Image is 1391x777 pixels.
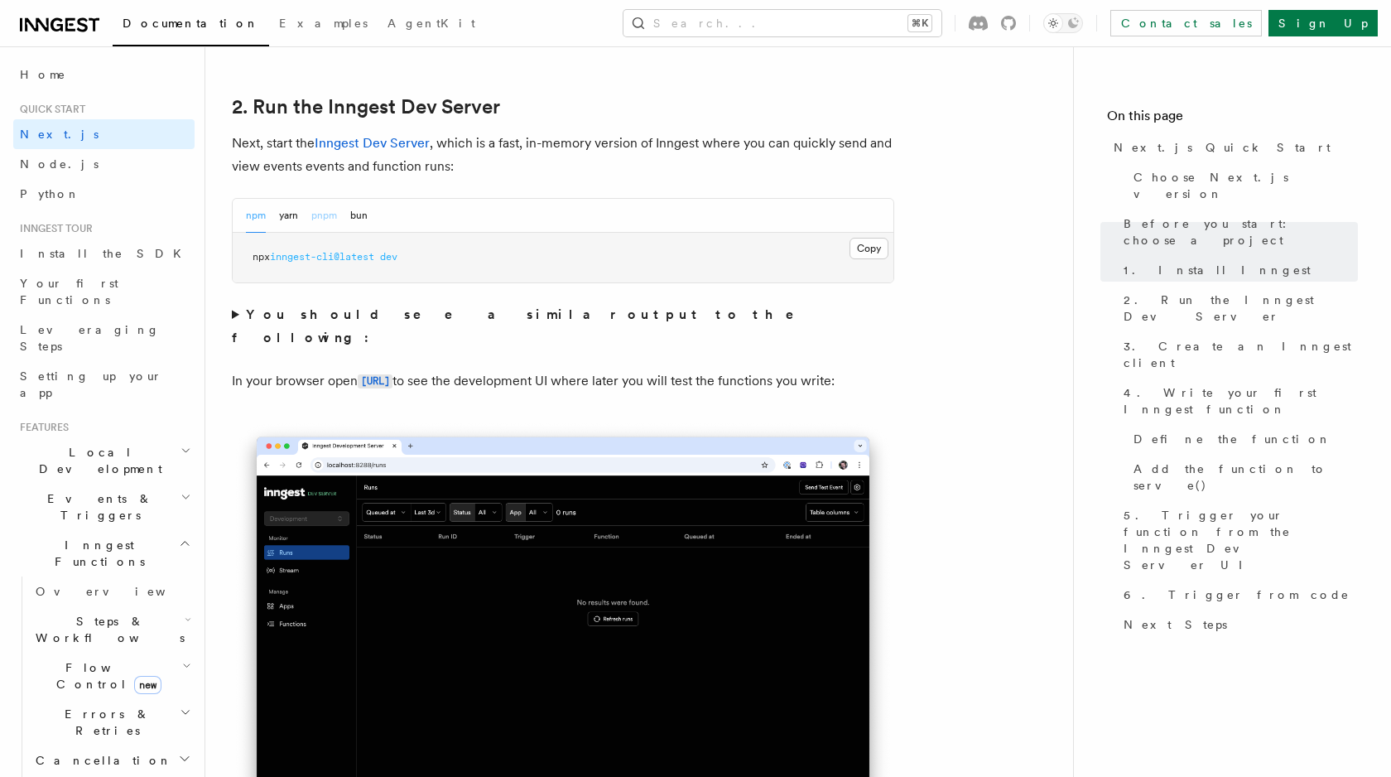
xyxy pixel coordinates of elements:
[13,239,195,268] a: Install the SDK
[908,15,931,31] kbd: ⌘K
[850,238,888,259] button: Copy
[358,373,392,388] a: [URL]
[232,303,894,350] summary: You should see a similar output to the following:
[1133,169,1358,202] span: Choose Next.js version
[1043,13,1083,33] button: Toggle dark mode
[1124,384,1358,417] span: 4. Write your first Inngest function
[270,251,374,263] span: inngest-cli@latest
[1124,616,1227,633] span: Next Steps
[232,369,894,393] p: In your browser open to see the development UI where later you will test the functions you write:
[29,577,195,606] a: Overview
[1117,285,1358,331] a: 2. Run the Inngest Dev Server
[13,222,93,235] span: Inngest tour
[232,306,817,345] strong: You should see a similar output to the following:
[13,103,85,116] span: Quick start
[1127,454,1358,500] a: Add the function to serve()
[13,437,195,484] button: Local Development
[232,132,894,178] p: Next, start the , which is a fast, in-memory version of Inngest where you can quickly send and vi...
[1117,378,1358,424] a: 4. Write your first Inngest function
[1268,10,1378,36] a: Sign Up
[253,251,270,263] span: npx
[350,199,368,233] button: bun
[311,199,337,233] button: pnpm
[20,323,160,353] span: Leveraging Steps
[1107,106,1358,133] h4: On this page
[387,17,475,30] span: AgentKit
[1124,292,1358,325] span: 2. Run the Inngest Dev Server
[113,5,269,46] a: Documentation
[13,484,195,530] button: Events & Triggers
[20,187,80,200] span: Python
[29,699,195,746] button: Errors & Retries
[123,17,259,30] span: Documentation
[1124,586,1350,603] span: 6. Trigger from code
[13,361,195,408] a: Setting up your app
[29,706,180,739] span: Errors & Retries
[1117,331,1358,378] a: 3. Create an Inngest client
[623,10,941,36] button: Search...⌘K
[29,653,195,699] button: Flow Controlnew
[13,530,195,577] button: Inngest Functions
[1117,209,1358,255] a: Before you start: choose a project
[13,119,195,149] a: Next.js
[279,199,298,233] button: yarn
[246,199,266,233] button: npm
[279,17,368,30] span: Examples
[29,659,182,693] span: Flow Control
[1117,500,1358,580] a: 5. Trigger your function from the Inngest Dev Server UI
[20,247,191,260] span: Install the SDK
[13,268,195,315] a: Your first Functions
[13,315,195,361] a: Leveraging Steps
[13,537,179,570] span: Inngest Functions
[378,5,485,45] a: AgentKit
[20,128,99,141] span: Next.js
[1117,255,1358,285] a: 1. Install Inngest
[1117,610,1358,639] a: Next Steps
[315,135,430,151] a: Inngest Dev Server
[29,746,195,775] button: Cancellation
[29,752,172,769] span: Cancellation
[1124,338,1358,371] span: 3. Create an Inngest client
[1133,461,1358,494] span: Add the function to serve()
[1133,431,1331,447] span: Define the function
[1124,262,1311,278] span: 1. Install Inngest
[29,606,195,653] button: Steps & Workflows
[1117,580,1358,610] a: 6. Trigger from code
[1124,215,1358,249] span: Before you start: choose a project
[1110,10,1262,36] a: Contact sales
[13,444,180,477] span: Local Development
[1114,139,1331,156] span: Next.js Quick Start
[13,60,195,89] a: Home
[13,179,195,209] a: Python
[358,374,392,388] code: [URL]
[13,149,195,179] a: Node.js
[134,676,161,694] span: new
[1107,133,1358,162] a: Next.js Quick Start
[1127,424,1358,454] a: Define the function
[36,585,206,598] span: Overview
[1127,162,1358,209] a: Choose Next.js version
[380,251,397,263] span: dev
[29,613,185,646] span: Steps & Workflows
[232,95,500,118] a: 2. Run the Inngest Dev Server
[20,369,162,399] span: Setting up your app
[1124,507,1358,573] span: 5. Trigger your function from the Inngest Dev Server UI
[13,490,180,524] span: Events & Triggers
[20,66,66,83] span: Home
[269,5,378,45] a: Examples
[20,277,118,306] span: Your first Functions
[13,421,69,434] span: Features
[20,157,99,171] span: Node.js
